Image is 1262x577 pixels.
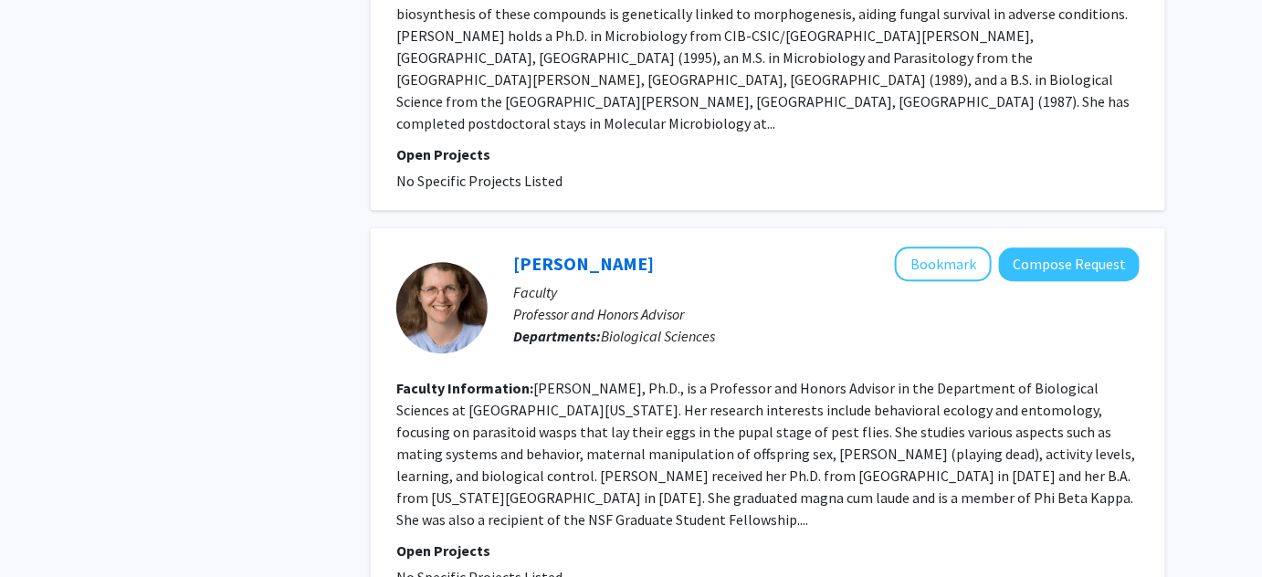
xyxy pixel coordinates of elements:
[601,327,715,345] span: Biological Sciences
[895,247,992,281] button: Add Bethia King to Bookmarks
[513,327,601,345] b: Departments:
[513,252,654,275] a: [PERSON_NAME]
[999,247,1140,281] button: Compose Request to Bethia King
[396,379,1135,529] fg-read-more: [PERSON_NAME], Ph.D., is a Professor and Honors Advisor in the Department of Biological Sciences ...
[396,540,1140,561] p: Open Projects
[14,495,78,563] iframe: Chat
[513,281,1140,303] p: Faculty
[396,379,533,397] b: Faculty Information:
[513,303,1140,325] p: Professor and Honors Advisor
[396,143,1140,165] p: Open Projects
[396,172,563,190] span: No Specific Projects Listed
